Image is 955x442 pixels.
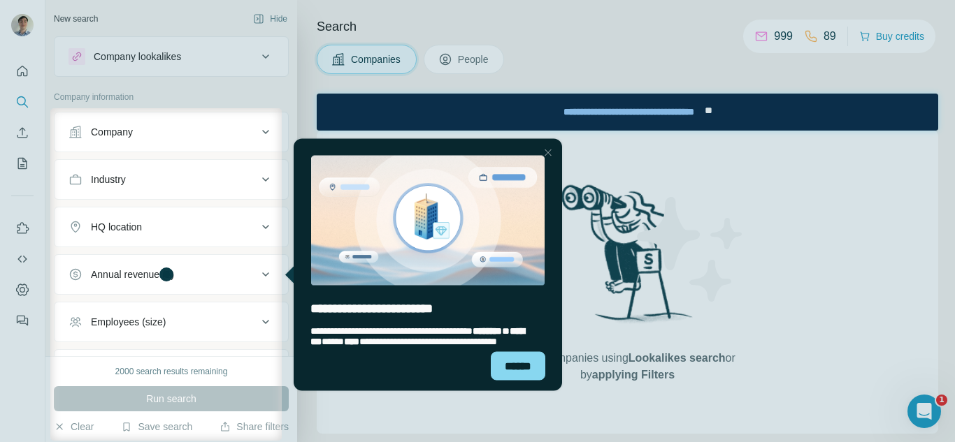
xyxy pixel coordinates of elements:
[91,220,142,234] div: HQ location
[55,258,288,291] button: Annual revenue ($)
[91,315,166,329] div: Employees (size)
[55,305,288,339] button: Employees (size)
[55,353,288,386] button: Technologies
[91,125,133,139] div: Company
[282,136,565,413] iframe: Tooltip
[55,115,288,149] button: Company
[55,210,288,244] button: HQ location
[121,420,192,434] button: Save search
[54,420,94,434] button: Clear
[236,3,388,34] div: Upgrade plan for full access to Surfe
[115,365,228,378] div: 2000 search results remaining
[55,163,288,196] button: Industry
[220,420,289,434] button: Share filters
[91,267,174,281] div: Annual revenue ($)
[91,172,126,186] div: Industry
